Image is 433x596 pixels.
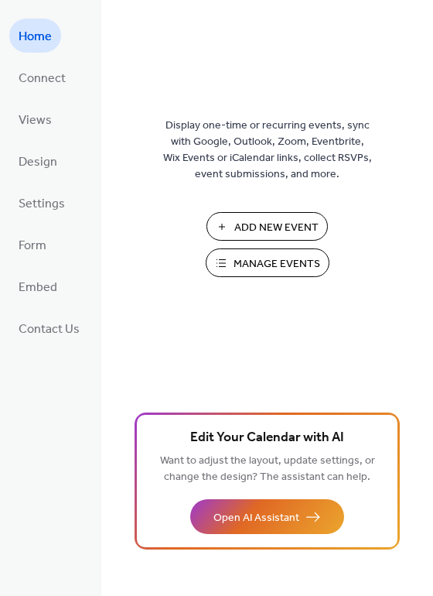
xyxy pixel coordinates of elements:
span: Views [19,108,52,133]
span: Design [19,150,57,175]
span: Connect [19,67,66,91]
a: Contact Us [9,311,89,345]
a: Views [9,102,61,136]
span: Display one-time or recurring events, sync with Google, Outlook, Zoom, Eventbrite, Wix Events or ... [163,118,372,183]
span: Manage Events [234,256,320,272]
button: Open AI Assistant [190,499,344,534]
span: Home [19,25,52,50]
a: Connect [9,60,75,94]
a: Home [9,19,61,53]
a: Design [9,144,66,178]
span: Contact Us [19,317,80,342]
span: Open AI Assistant [213,510,299,526]
button: Manage Events [206,248,329,277]
span: Embed [19,276,57,300]
a: Settings [9,186,74,220]
span: Form [19,234,46,259]
a: Embed [9,269,66,303]
a: Form [9,228,56,262]
span: Settings [19,192,65,217]
button: Add New Event [206,212,328,241]
span: Want to adjust the layout, update settings, or change the design? The assistant can help. [160,450,375,488]
span: Add New Event [234,220,319,236]
span: Edit Your Calendar with AI [190,427,344,449]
